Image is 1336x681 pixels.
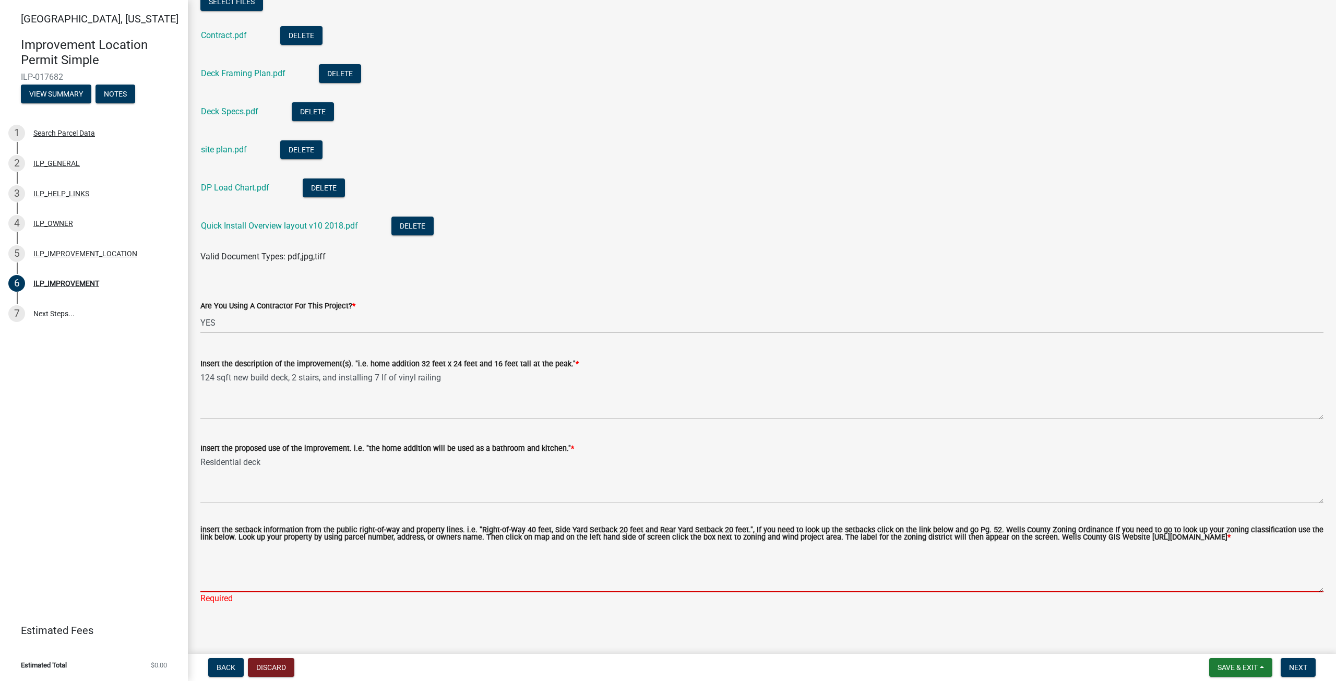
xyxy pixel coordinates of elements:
div: ILP_HELP_LINKS [33,190,89,197]
div: 3 [8,185,25,202]
label: Insert the description of the improvement(s). "i.e. home addition 32 feet x 24 feet and 16 feet t... [200,361,579,368]
button: View Summary [21,85,91,103]
wm-modal-confirm: Summary [21,90,91,99]
span: Valid Document Types: pdf,jpg,tiff [200,252,326,261]
div: Search Parcel Data [33,129,95,137]
button: Notes [96,85,135,103]
wm-modal-confirm: Notes [96,90,135,99]
button: Next [1281,658,1316,677]
div: ILP_OWNER [33,220,73,227]
label: Insert the proposed use of the improvement. i.e. "the home addition will be used as a bathroom an... [200,445,574,452]
a: Deck Framing Plan.pdf [201,68,285,78]
span: [GEOGRAPHIC_DATA], [US_STATE] [21,13,178,25]
button: Delete [280,140,323,159]
span: $0.00 [151,662,167,668]
a: DP Load Chart.pdf [201,183,269,193]
div: 5 [8,245,25,262]
div: 1 [8,125,25,141]
wm-modal-confirm: Delete Document [303,184,345,194]
wm-modal-confirm: Delete Document [319,69,361,79]
div: ILP_GENERAL [33,160,80,167]
div: 7 [8,305,25,322]
wm-modal-confirm: Delete Document [292,107,334,117]
button: Delete [391,217,434,235]
span: ILP-017682 [21,72,167,82]
div: ILP_IMPROVEMENT [33,280,99,287]
button: Delete [319,64,361,83]
button: Save & Exit [1209,658,1272,677]
span: Back [217,663,235,672]
div: 4 [8,215,25,232]
wm-modal-confirm: Delete Document [391,222,434,232]
label: Are You Using A Contractor For This Project? [200,303,355,310]
wm-modal-confirm: Delete Document [280,31,323,41]
h4: Improvement Location Permit Simple [21,38,180,68]
label: insert the setback information from the public right-of-way and property lines. i.e. "Right-of-Wa... [200,527,1323,542]
a: site plan.pdf [201,145,247,154]
div: ILP_IMPROVEMENT_LOCATION [33,250,137,257]
a: Contract.pdf [201,30,247,40]
span: Next [1289,663,1307,672]
span: Estimated Total [21,662,67,668]
button: Delete [280,26,323,45]
div: 6 [8,275,25,292]
div: 2 [8,155,25,172]
button: Delete [303,178,345,197]
a: Quick Install Overview layout v10 2018.pdf [201,221,358,231]
wm-modal-confirm: Delete Document [280,146,323,156]
a: Deck Specs.pdf [201,106,258,116]
div: Required [200,592,1323,605]
a: Estimated Fees [8,620,171,641]
button: Discard [248,658,294,677]
button: Delete [292,102,334,121]
span: Save & Exit [1218,663,1258,672]
button: Back [208,658,244,677]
